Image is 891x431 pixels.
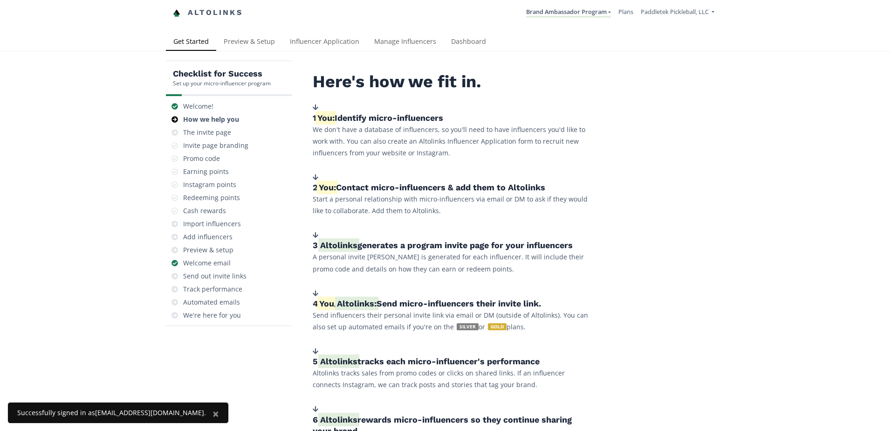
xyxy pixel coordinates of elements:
[203,403,228,425] button: Close
[173,5,243,21] a: Altolinks
[641,7,709,16] span: Paddletek Pickleball, LLC
[183,271,247,281] div: Send out invite links
[173,68,271,79] h5: Checklist for Success
[320,356,357,366] span: Altolinks
[319,182,336,192] span: You:
[641,7,714,18] a: Paddletek Pickleball, LLC
[454,322,479,331] a: SILVER
[313,112,592,124] h5: 1. Identify micro-influencers
[313,251,592,274] p: A personal invite [PERSON_NAME] is generated for each influencer. It will include their promo cod...
[183,258,231,268] div: Welcome email
[313,356,592,367] h5: 5. tracks each micro-influencer's performance
[320,240,357,250] span: Altolinks
[166,33,216,52] a: Get Started
[183,115,239,124] div: How we help you
[319,299,334,308] span: You
[320,415,357,424] span: Altolinks
[216,33,282,52] a: Preview & Setup
[526,7,611,18] a: Brand Ambassador Program
[488,323,507,330] span: GOLD
[183,141,248,150] div: Invite page branding
[317,113,335,123] span: You:
[212,406,219,421] span: ×
[183,232,233,242] div: Add influencers
[485,322,507,331] a: GOLD
[183,128,231,137] div: The invite page
[17,408,206,417] div: Successfully signed in as [EMAIL_ADDRESS][DOMAIN_NAME] .
[183,180,236,189] div: Instagram points
[337,299,377,308] span: Altolinks:
[313,309,592,333] p: Send influencers their personal invite link via email or DM (outside of Altolinks). You can also ...
[313,182,592,193] h5: 2. Contact micro-influencers & add them to Altolinks
[313,193,592,216] p: Start a personal relationship with micro-influencers via email or DM to ask if they would like to...
[367,33,444,52] a: Manage Influencers
[457,323,479,330] span: SILVER
[618,7,633,16] a: Plans
[183,154,220,163] div: Promo code
[183,285,242,294] div: Track performance
[183,245,233,255] div: Preview & setup
[173,9,180,17] img: favicon-32x32.png
[313,298,592,309] h5: 4. / Send micro-influencers their invite link.
[313,240,592,251] h5: 3. generates a program invite page for your influencers
[183,193,240,202] div: Redeeming points
[183,311,241,320] div: We're here for you
[183,206,226,215] div: Cash rewards
[183,298,240,307] div: Automated emails
[183,167,229,176] div: Earning points
[313,367,592,390] p: Altolinks tracks sales from promo codes or clicks on shared links. If an influencer connects Inst...
[313,72,592,91] h2: Here's how we fit in.
[183,219,241,229] div: Import influencers
[444,33,493,52] a: Dashboard
[282,33,367,52] a: Influencer Application
[313,124,592,159] p: We don't have a database of influencers, so you'll need to have influencers you'd like to work wi...
[173,79,271,87] div: Set up your micro-influencer program
[183,102,213,111] div: Welcome!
